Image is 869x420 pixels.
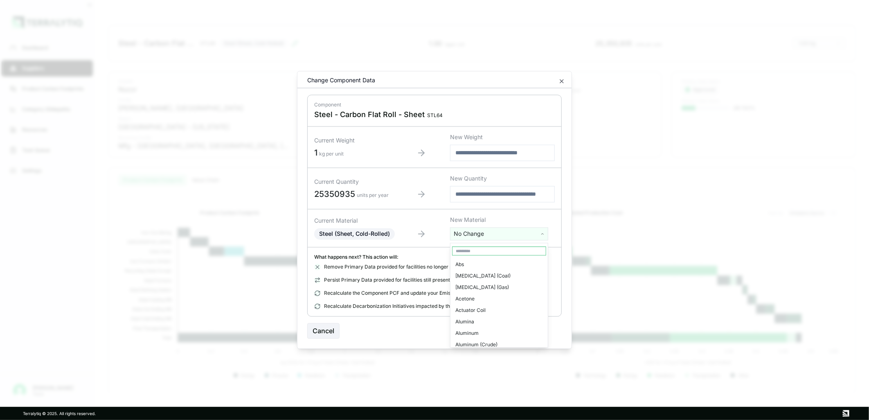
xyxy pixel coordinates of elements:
div: [MEDICAL_DATA] (Coal) [452,270,546,282]
div: Acetone [452,293,546,305]
sub: 2 [343,127,345,131]
div: Aluminum [452,327,546,339]
span: 1.56 [308,122,322,132]
div: Alumina [452,316,546,327]
span: kg CO e / kg [331,125,356,130]
div: Aluminum (Crude) [452,339,546,350]
svg: View audit trail [323,124,330,130]
div: Abs [452,259,546,270]
div: Actuator Coil [452,305,546,316]
div: [MEDICAL_DATA] (Gas) [452,282,546,293]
